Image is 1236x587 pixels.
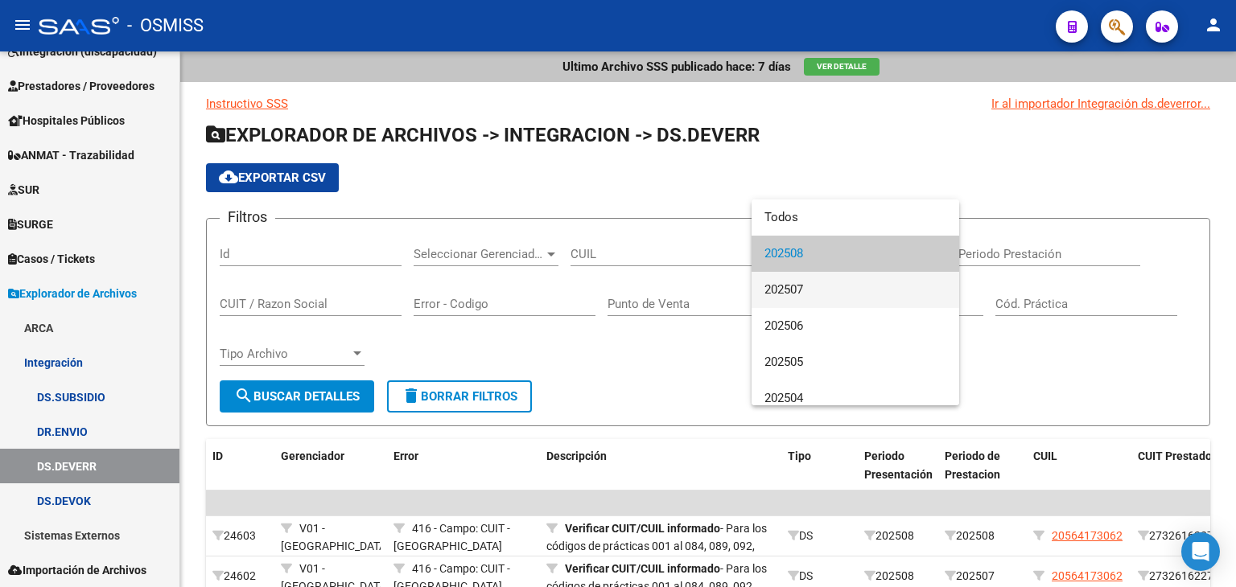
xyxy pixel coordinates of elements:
[764,308,946,344] span: 202506
[764,344,946,380] span: 202505
[764,272,946,308] span: 202507
[764,236,946,272] span: 202508
[764,380,946,417] span: 202504
[764,199,946,236] span: Todos
[1181,532,1220,571] div: Open Intercom Messenger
